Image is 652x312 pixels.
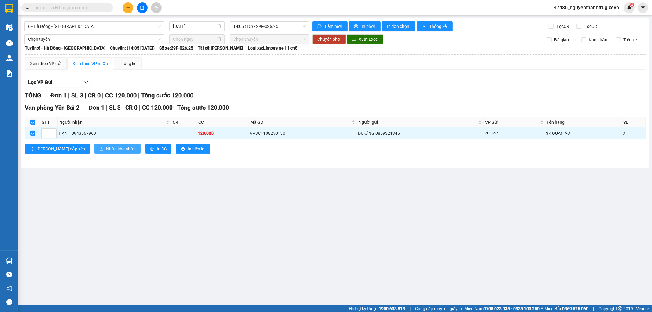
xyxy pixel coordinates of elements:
span: Miền Nam [464,305,540,312]
strong: 0369 525 060 [562,306,588,311]
button: printerIn biên lai [176,144,210,154]
b: Tuyến: 6 - Hà Đông - [GEOGRAPHIC_DATA] [25,46,105,50]
span: sort-ascending [30,147,34,152]
span: printer [354,24,359,29]
img: warehouse-icon [6,55,13,61]
span: up [51,130,55,133]
span: | [122,104,124,111]
div: Xem theo VP gửi [30,60,61,67]
button: syncLàm mới [312,21,348,31]
span: CC 120.000 [142,104,173,111]
span: caret-down [640,5,646,10]
span: Decrease Value [50,133,56,138]
th: CR [171,117,197,127]
button: Lọc VP Gửi [25,78,92,87]
span: Lọc CC [582,23,598,30]
span: | [106,104,108,111]
span: Chọn tuyến [28,35,161,44]
span: In biên lai [188,145,205,152]
span: In phơi [362,23,376,30]
input: Tìm tên, số ĐT hoặc mã đơn [34,4,106,11]
span: SL 3 [71,92,83,99]
span: copyright [618,306,622,311]
div: VP BigC [484,130,544,136]
span: file-add [140,6,144,10]
span: bar-chart [422,24,427,29]
td: VP BigC [484,127,545,139]
span: Lọc CR [554,23,570,30]
span: search [25,6,30,10]
span: Tổng cước 120.000 [141,92,193,99]
span: 47486_nguyenthanhtrug.xevn [549,4,624,11]
span: Mã GD [250,119,351,126]
th: Tên hàng [545,117,622,127]
span: | [174,104,176,111]
span: plus [126,6,130,10]
span: Đã giao [552,36,571,43]
span: VP Gửi [485,119,539,126]
span: Nhập kho nhận [106,145,136,152]
div: DƯƠNG 0859321345 [358,130,483,137]
button: downloadNhập kho nhận [94,144,141,154]
span: Người gửi [359,119,477,126]
th: STT [40,117,58,127]
span: | [138,92,140,99]
span: | [139,104,141,111]
span: | [68,92,70,99]
input: Chọn ngày [173,36,215,42]
span: Đơn 1 [89,104,105,111]
span: | [593,305,594,312]
span: CR 0 [125,104,138,111]
span: [PERSON_NAME] sắp xếp [36,145,85,152]
button: file-add [137,2,148,13]
span: Làm mới [325,23,343,30]
div: 120.000 [198,130,248,137]
input: 11/08/2025 [173,23,215,30]
span: 14:05 (TC) - 29F-026.25 [233,22,305,31]
span: TỔNG [25,92,41,99]
span: down [51,134,55,138]
img: warehouse-icon [6,40,13,46]
div: Xem theo VP nhận [72,60,108,67]
span: SL 3 [109,104,121,111]
span: | [102,92,104,99]
div: Thống kê [119,60,136,67]
span: ⚪️ [541,307,543,310]
div: 3K QUẦN ÁO [546,130,621,137]
div: VPBC1108250130 [250,130,356,137]
span: Thống kê [429,23,448,30]
span: Lọc VP Gửi [28,79,52,86]
span: Hỗ trợ kỹ thuật: [349,305,405,312]
button: In đơn chọn [382,21,415,31]
span: printer [181,147,185,152]
button: downloadXuất Excel [347,34,383,44]
span: In đơn chọn [387,23,411,30]
span: notification [6,285,12,291]
div: 3 [623,130,644,137]
button: Chuyển phơi [312,34,346,44]
button: caret-down [638,2,648,13]
button: aim [151,2,162,13]
img: icon-new-feature [627,5,632,10]
span: sync [317,24,322,29]
span: Kho nhận [586,36,610,43]
button: printerIn DS [145,144,171,154]
th: SL [622,117,646,127]
span: down [84,80,89,85]
img: solution-icon [6,70,13,77]
span: download [352,37,356,42]
span: Trên xe [621,36,639,43]
span: Tài xế: [PERSON_NAME] [198,45,243,51]
span: CC 120.000 [105,92,137,99]
span: Cung cấp máy in - giấy in: [415,305,463,312]
button: plus [123,2,133,13]
span: 6 - Hà Đông - Yên Bái [28,22,161,31]
strong: 1900 633 818 [379,306,405,311]
span: In DS [157,145,167,152]
span: message [6,299,12,305]
img: warehouse-icon [6,258,13,264]
span: Xuất Excel [359,36,378,42]
span: Số xe: 29F-026.25 [159,45,193,51]
button: printerIn phơi [349,21,381,31]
